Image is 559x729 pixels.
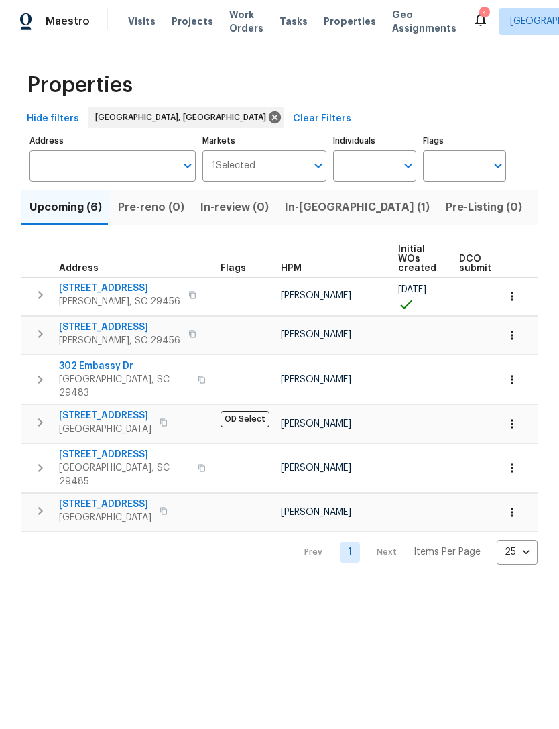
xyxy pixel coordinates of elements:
[399,156,418,175] button: Open
[398,285,426,294] span: [DATE]
[459,254,507,273] span: DCO submitted
[292,540,538,565] nav: Pagination Navigation
[128,15,156,28] span: Visits
[27,78,133,92] span: Properties
[414,545,481,559] p: Items Per Page
[229,8,263,35] span: Work Orders
[281,264,302,273] span: HPM
[202,137,327,145] label: Markets
[21,107,84,131] button: Hide filters
[95,111,271,124] span: [GEOGRAPHIC_DATA], [GEOGRAPHIC_DATA]
[324,15,376,28] span: Properties
[340,542,360,563] a: Goto page 1
[293,111,351,127] span: Clear Filters
[59,264,99,273] span: Address
[281,508,351,517] span: [PERSON_NAME]
[479,8,489,21] div: 1
[497,535,538,569] div: 25
[59,334,180,347] span: [PERSON_NAME], SC 29456
[59,498,151,511] span: [STREET_ADDRESS]
[59,409,151,423] span: [STREET_ADDRESS]
[281,419,351,429] span: [PERSON_NAME]
[59,282,180,295] span: [STREET_ADDRESS]
[221,264,246,273] span: Flags
[59,321,180,334] span: [STREET_ADDRESS]
[59,461,190,488] span: [GEOGRAPHIC_DATA], SC 29485
[489,156,507,175] button: Open
[279,17,308,26] span: Tasks
[281,375,351,384] span: [PERSON_NAME]
[285,198,430,217] span: In-[GEOGRAPHIC_DATA] (1)
[29,198,102,217] span: Upcoming (6)
[288,107,357,131] button: Clear Filters
[423,137,506,145] label: Flags
[59,295,180,309] span: [PERSON_NAME], SC 29456
[200,198,269,217] span: In-review (0)
[333,137,416,145] label: Individuals
[281,463,351,473] span: [PERSON_NAME]
[221,411,269,427] span: OD Select
[178,156,197,175] button: Open
[88,107,284,128] div: [GEOGRAPHIC_DATA], [GEOGRAPHIC_DATA]
[118,198,184,217] span: Pre-reno (0)
[446,198,522,217] span: Pre-Listing (0)
[59,448,190,461] span: [STREET_ADDRESS]
[212,160,255,172] span: 1 Selected
[172,15,213,28] span: Projects
[59,359,190,373] span: 302 Embassy Dr
[29,137,196,145] label: Address
[392,8,456,35] span: Geo Assignments
[59,511,151,524] span: [GEOGRAPHIC_DATA]
[27,111,79,127] span: Hide filters
[309,156,328,175] button: Open
[281,330,351,339] span: [PERSON_NAME]
[398,245,436,273] span: Initial WOs created
[59,373,190,400] span: [GEOGRAPHIC_DATA], SC 29483
[59,423,151,436] span: [GEOGRAPHIC_DATA]
[46,15,90,28] span: Maestro
[281,291,351,300] span: [PERSON_NAME]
